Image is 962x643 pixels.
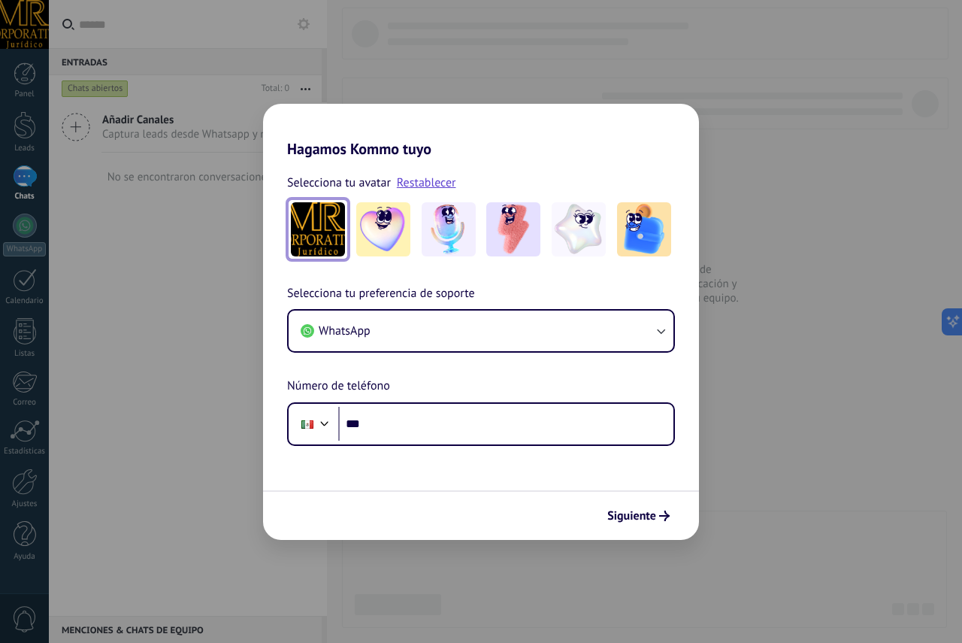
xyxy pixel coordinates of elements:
a: Restablecer [397,175,456,190]
img: -4.jpeg [552,202,606,256]
span: WhatsApp [319,323,371,338]
img: -1.jpeg [356,202,410,256]
span: Siguiente [607,511,656,521]
span: Número de teléfono [287,377,390,396]
span: Selecciona tu avatar [287,173,391,193]
img: -3.jpeg [486,202,540,256]
img: -5.jpeg [617,202,671,256]
button: Siguiente [600,503,676,529]
button: WhatsApp [289,311,673,351]
img: -2.jpeg [422,202,476,256]
div: Mexico: + 52 [293,408,322,440]
h2: Hagamos Kommo tuyo [263,104,699,158]
span: Selecciona tu preferencia de soporte [287,284,475,304]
